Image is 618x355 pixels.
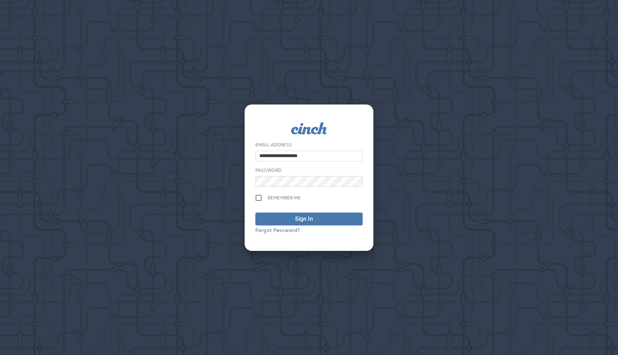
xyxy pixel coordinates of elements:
[255,142,292,148] label: Email Address
[268,195,301,201] span: Remember me
[295,215,313,223] div: Sign In
[255,227,300,233] a: Forgot Password?
[255,213,363,225] button: Sign In
[255,167,281,173] label: Password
